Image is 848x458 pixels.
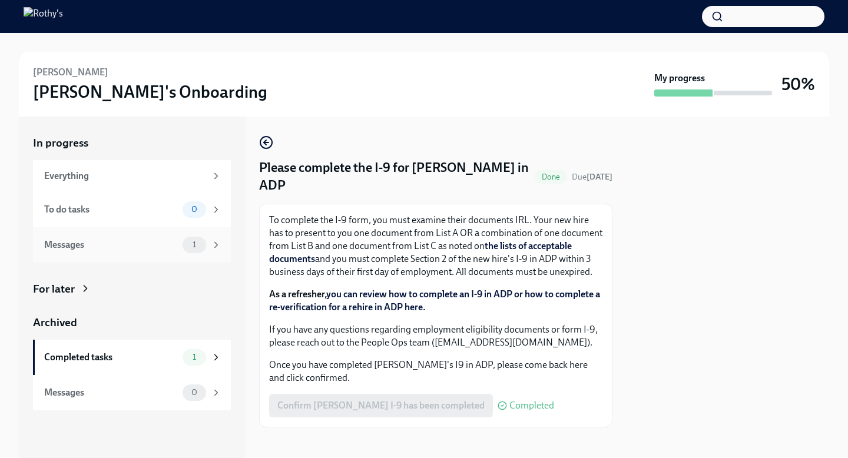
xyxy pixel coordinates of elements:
span: 1 [185,240,203,249]
a: Archived [33,315,231,330]
a: Messages0 [33,375,231,410]
span: September 12th, 2025 11:00 [572,171,612,182]
p: To complete the I-9 form, you must examine their documents IRL. Your new hire has to present to y... [269,214,602,278]
a: you can review how to complete an I-9 in ADP or how to complete a re-verification for a rehire in... [269,288,600,313]
a: In progress [33,135,231,151]
h4: Please complete the I-9 for [PERSON_NAME] in ADP [259,159,530,194]
a: Messages1 [33,227,231,263]
strong: My progress [654,72,705,85]
div: Messages [44,238,178,251]
span: 0 [184,205,204,214]
img: Rothy's [24,7,63,26]
a: To do tasks0 [33,192,231,227]
span: Due [572,172,612,182]
span: Completed [509,401,554,410]
div: Everything [44,170,206,182]
h3: 50% [781,74,815,95]
p: Once you have completed [PERSON_NAME]'s I9 in ADP, please come back here and click confirmed. [269,359,602,384]
a: Completed tasks1 [33,340,231,375]
p: If you have any questions regarding employment eligibility documents or form I-9, please reach ou... [269,323,602,349]
a: For later [33,281,231,297]
div: Messages [44,386,178,399]
span: 0 [184,388,204,397]
div: Completed tasks [44,351,178,364]
strong: As a refresher, [269,288,600,313]
h3: [PERSON_NAME]'s Onboarding [33,81,267,102]
div: For later [33,281,75,297]
strong: [DATE] [587,172,612,182]
h6: [PERSON_NAME] [33,66,108,79]
span: Done [535,172,567,181]
a: Everything [33,160,231,192]
div: To do tasks [44,203,178,216]
span: 1 [185,353,203,361]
